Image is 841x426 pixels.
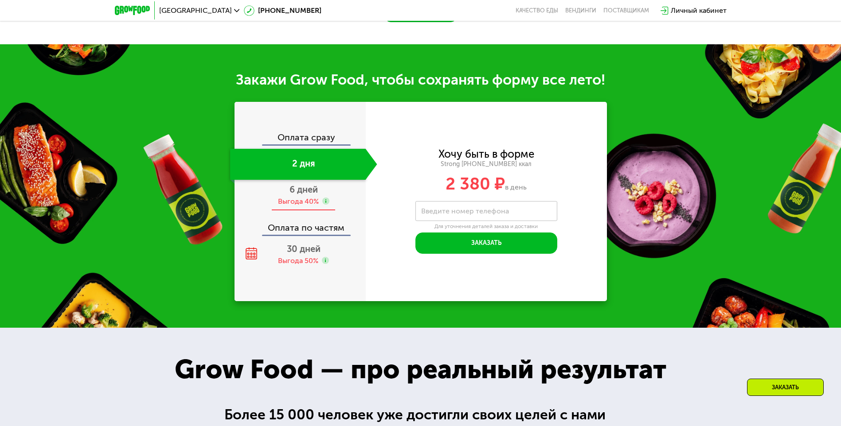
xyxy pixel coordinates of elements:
[366,160,607,168] div: Strong [PHONE_NUMBER] ккал
[244,5,321,16] a: [PHONE_NUMBER]
[289,184,318,195] span: 6 дней
[421,209,509,213] label: Введите номер телефона
[235,133,366,144] div: Оплата сразу
[747,379,824,396] div: Заказать
[446,174,505,194] span: 2 380 ₽
[287,244,321,254] span: 30 дней
[565,7,596,14] a: Вендинги
[438,149,534,159] div: Хочу быть в форме
[224,404,617,426] div: Более 15 000 человек уже достигли своих целей с нами
[235,214,366,235] div: Оплата по частям
[516,7,558,14] a: Качество еды
[159,7,232,14] span: [GEOGRAPHIC_DATA]
[505,183,527,191] span: в день
[671,5,727,16] div: Личный кабинет
[278,197,319,206] div: Выгода 40%
[278,256,318,266] div: Выгода 50%
[415,223,557,230] div: Для уточнения деталей заказа и доставки
[156,349,685,389] div: Grow Food — про реальный результат
[603,7,649,14] div: поставщикам
[415,232,557,254] button: Заказать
